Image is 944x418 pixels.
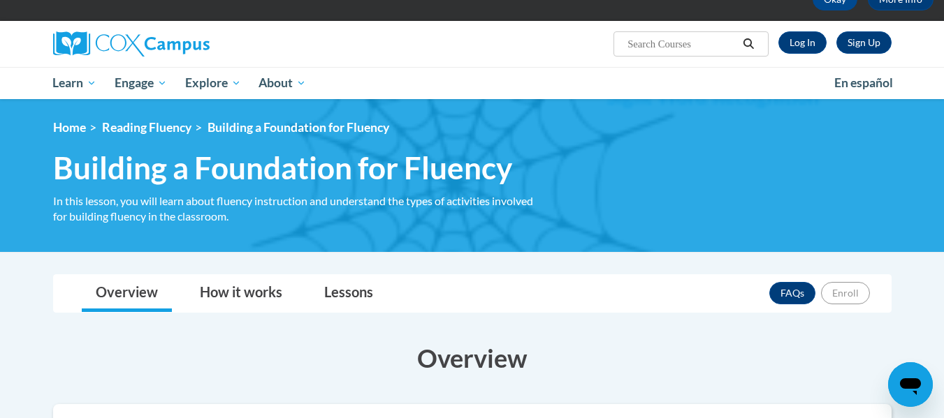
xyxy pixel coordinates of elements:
[208,120,389,135] span: Building a Foundation for Fluency
[769,282,815,304] a: FAQs
[53,193,535,224] div: In this lesson, you will learn about fluency instruction and understand the types of activities i...
[82,275,172,312] a: Overview
[825,68,902,98] a: En español
[106,67,176,99] a: Engage
[310,275,387,312] a: Lessons
[259,75,306,91] span: About
[888,362,933,407] iframe: Button to launch messaging window
[176,67,250,99] a: Explore
[249,67,315,99] a: About
[115,75,167,91] span: Engage
[778,31,827,54] a: Log In
[821,282,870,304] button: Enroll
[52,75,96,91] span: Learn
[102,120,191,135] a: Reading Fluency
[626,36,738,52] input: Search Courses
[738,36,759,52] button: Search
[185,75,241,91] span: Explore
[836,31,892,54] a: Register
[32,67,913,99] div: Main menu
[53,31,319,57] a: Cox Campus
[53,341,892,375] h3: Overview
[53,120,86,135] a: Home
[53,31,210,57] img: Cox Campus
[44,67,106,99] a: Learn
[186,275,296,312] a: How it works
[834,75,893,90] span: En español
[53,149,512,186] span: Building a Foundation for Fluency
